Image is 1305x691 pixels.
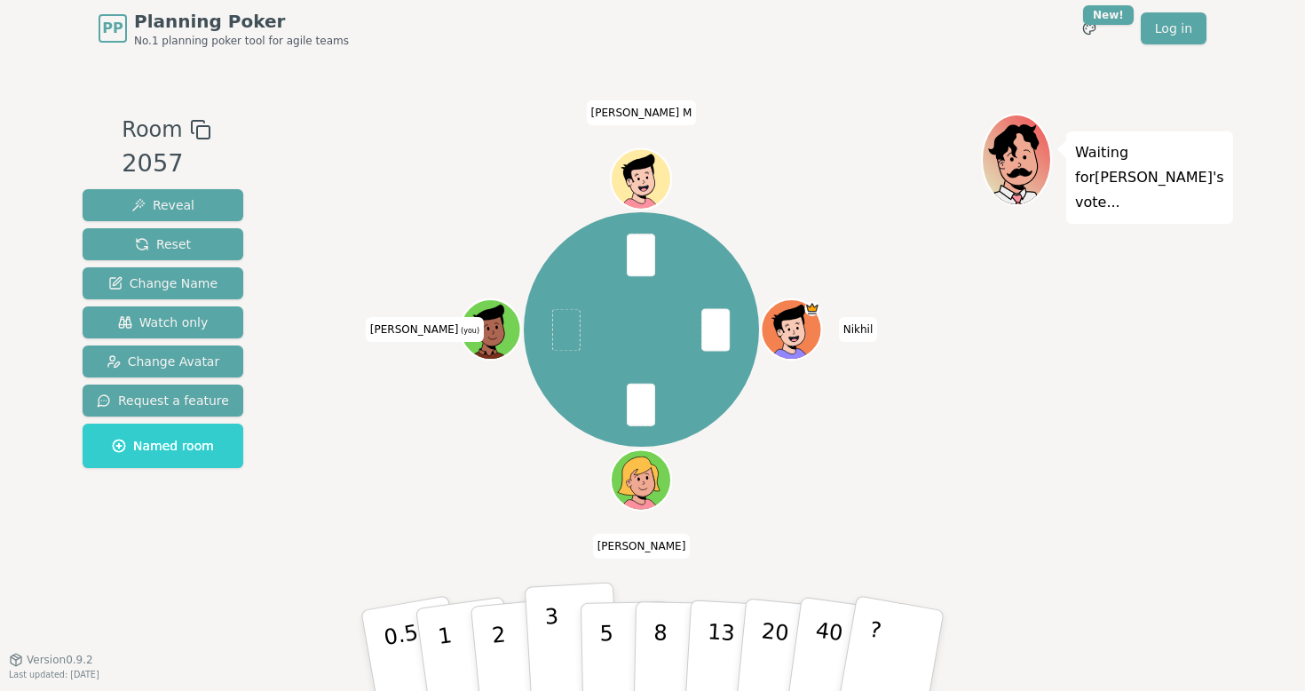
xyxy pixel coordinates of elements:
[839,317,878,342] span: Click to change your name
[463,301,519,358] button: Click to change your avatar
[83,267,243,299] button: Change Name
[459,327,480,335] span: (you)
[83,424,243,468] button: Named room
[9,653,93,667] button: Version0.9.2
[99,9,349,48] a: PPPlanning PokerNo.1 planning poker tool for agile teams
[1141,12,1206,44] a: Log in
[102,18,123,39] span: PP
[83,228,243,260] button: Reset
[83,306,243,338] button: Watch only
[131,196,194,214] span: Reveal
[122,146,210,182] div: 2057
[366,317,484,342] span: Click to change your name
[587,100,697,125] span: Click to change your name
[1075,140,1224,215] p: Waiting for [PERSON_NAME] 's vote...
[83,189,243,221] button: Reveal
[122,114,182,146] span: Room
[135,235,191,253] span: Reset
[83,345,243,377] button: Change Avatar
[107,353,220,370] span: Change Avatar
[134,9,349,34] span: Planning Poker
[9,670,99,679] span: Last updated: [DATE]
[112,437,214,455] span: Named room
[805,301,820,316] span: Nikhil is the host
[118,314,209,331] span: Watch only
[27,653,93,667] span: Version 0.9.2
[593,534,691,559] span: Click to change your name
[97,392,229,409] span: Request a feature
[134,34,349,48] span: No.1 planning poker tool for agile teams
[83,385,243,417] button: Request a feature
[1073,12,1105,44] button: New!
[1083,5,1134,25] div: New!
[108,274,217,292] span: Change Name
